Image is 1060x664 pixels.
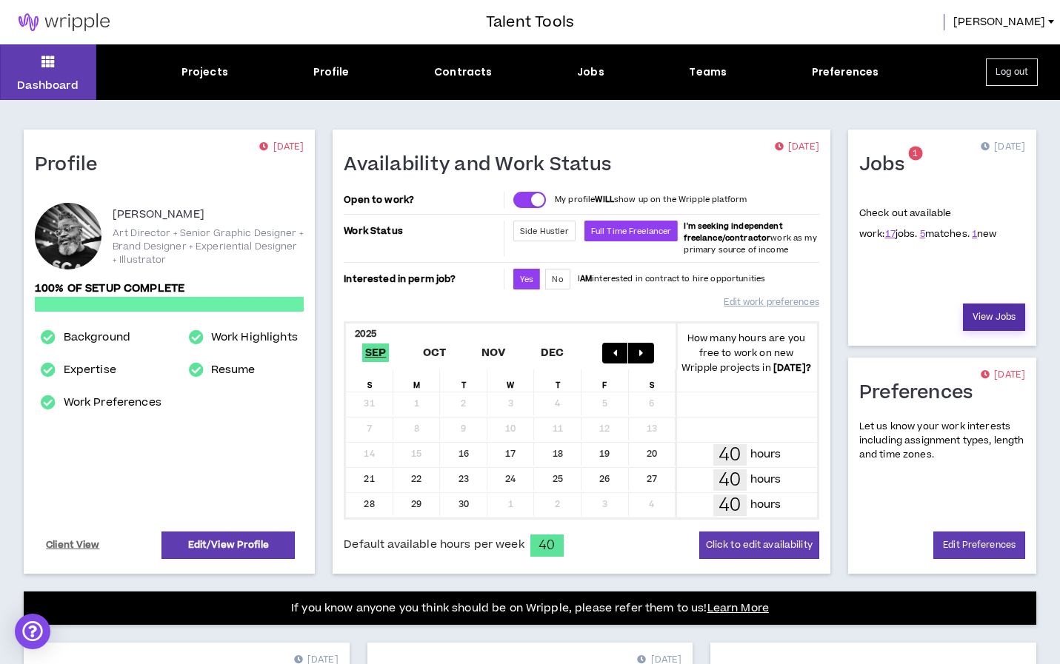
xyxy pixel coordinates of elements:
div: S [346,369,393,392]
div: Contracts [434,64,492,80]
b: I'm seeking independent freelance/contractor [684,221,782,244]
h1: Profile [35,153,109,177]
div: Preferences [812,64,879,80]
div: Profile [313,64,350,80]
a: Learn More [707,600,769,616]
a: Background [64,329,130,346]
p: Art Director + Senior Graphic Designer + Brand Designer + Experiential Designer + Illustrator [113,227,304,266]
p: I interested in contract to hire opportunities [578,273,766,285]
button: Click to edit availability [699,531,819,559]
a: Work Preferences [64,394,161,412]
p: Check out available work: [859,207,997,241]
p: hours [750,497,781,513]
button: Log out [986,58,1038,86]
span: No [552,274,563,285]
span: matches. [920,227,970,241]
p: [DATE] [981,140,1025,155]
a: Edit/View Profile [161,531,295,559]
a: 17 [885,227,896,241]
div: Jobs [577,64,604,80]
span: work as my primary source of income [684,221,816,255]
h1: Jobs [859,153,916,177]
h1: Availability and Work Status [344,153,622,177]
p: hours [750,472,781,488]
a: Edit work preferences [724,289,819,315]
a: View Jobs [963,304,1025,331]
span: Yes [520,274,533,285]
a: 5 [920,227,925,241]
a: 1 [972,227,977,241]
p: [DATE] [259,140,304,155]
div: Open Intercom Messenger [15,614,50,649]
a: Edit Preferences [933,531,1025,559]
span: 1 [913,147,918,160]
p: [PERSON_NAME] [113,206,204,224]
div: Projects [181,64,228,80]
p: hours [750,446,781,463]
sup: 1 [908,147,922,161]
p: My profile show up on the Wripple platform [555,194,747,206]
span: new [972,227,997,241]
div: S [629,369,676,392]
p: Interested in perm job? [344,269,501,289]
h3: Talent Tools [486,11,574,33]
p: Open to work? [344,194,501,206]
div: Rick D. [35,203,101,269]
p: [DATE] [775,140,819,155]
strong: WILL [595,194,614,205]
span: Side Hustler [520,226,569,237]
a: Expertise [64,361,116,379]
p: If you know anyone you think should be on Wripple, please refer them to us! [291,600,769,617]
p: 100% of setup complete [35,281,304,297]
span: Nov [479,343,509,362]
span: Oct [420,343,450,362]
a: Client View [44,532,102,558]
div: M [393,369,441,392]
a: Work Highlights [211,329,298,346]
span: Sep [362,343,390,362]
p: Work Status [344,221,501,241]
span: Default available hours per week [344,537,524,553]
p: Dashboard [17,78,79,93]
a: Resume [211,361,256,379]
div: T [440,369,487,392]
b: 2025 [355,327,376,341]
p: Let us know your work interests including assignment types, length and time zones. [859,420,1025,463]
span: [PERSON_NAME] [953,14,1045,30]
h1: Preferences [859,381,984,405]
b: [DATE] ? [773,361,811,375]
strong: AM [580,273,592,284]
div: F [581,369,629,392]
div: W [487,369,535,392]
p: How many hours are you free to work on new Wripple projects in [676,331,817,375]
span: Dec [538,343,567,362]
div: T [534,369,581,392]
span: jobs. [885,227,918,241]
p: [DATE] [981,368,1025,383]
div: Teams [689,64,727,80]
